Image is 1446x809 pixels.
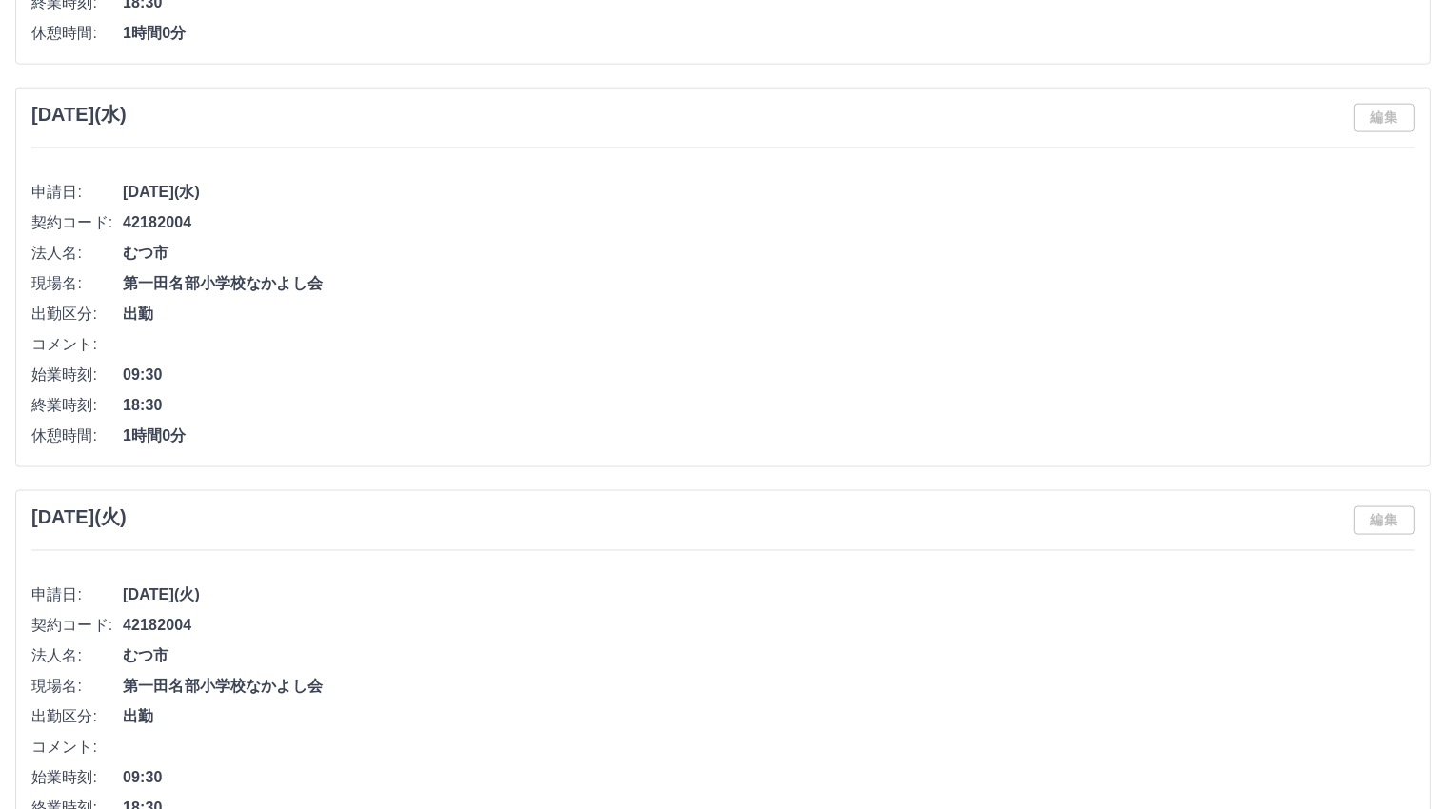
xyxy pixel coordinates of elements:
span: 出勤区分: [31,303,123,326]
span: 始業時刻: [31,766,123,789]
span: [DATE](火) [123,583,1415,606]
span: 09:30 [123,766,1415,789]
span: 始業時刻: [31,364,123,386]
span: 契約コード: [31,211,123,234]
h3: [DATE](水) [31,104,127,126]
span: 契約コード: [31,614,123,637]
span: 1時間0分 [123,22,1415,45]
span: むつ市 [123,644,1415,667]
span: 法人名: [31,242,123,265]
span: 終業時刻: [31,394,123,417]
span: 出勤区分: [31,705,123,728]
span: 09:30 [123,364,1415,386]
span: 申請日: [31,583,123,606]
span: 現場名: [31,272,123,295]
span: 第一田名部小学校なかよし会 [123,272,1415,295]
span: 出勤 [123,303,1415,326]
span: 申請日: [31,181,123,204]
span: 休憩時間: [31,424,123,447]
span: 第一田名部小学校なかよし会 [123,675,1415,698]
span: コメント: [31,736,123,759]
span: [DATE](水) [123,181,1415,204]
span: 法人名: [31,644,123,667]
span: コメント: [31,333,123,356]
span: 出勤 [123,705,1415,728]
h3: [DATE](火) [31,506,127,528]
span: 42182004 [123,614,1415,637]
span: 1時間0分 [123,424,1415,447]
span: 42182004 [123,211,1415,234]
span: 現場名: [31,675,123,698]
span: 18:30 [123,394,1415,417]
span: 休憩時間: [31,22,123,45]
span: むつ市 [123,242,1415,265]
